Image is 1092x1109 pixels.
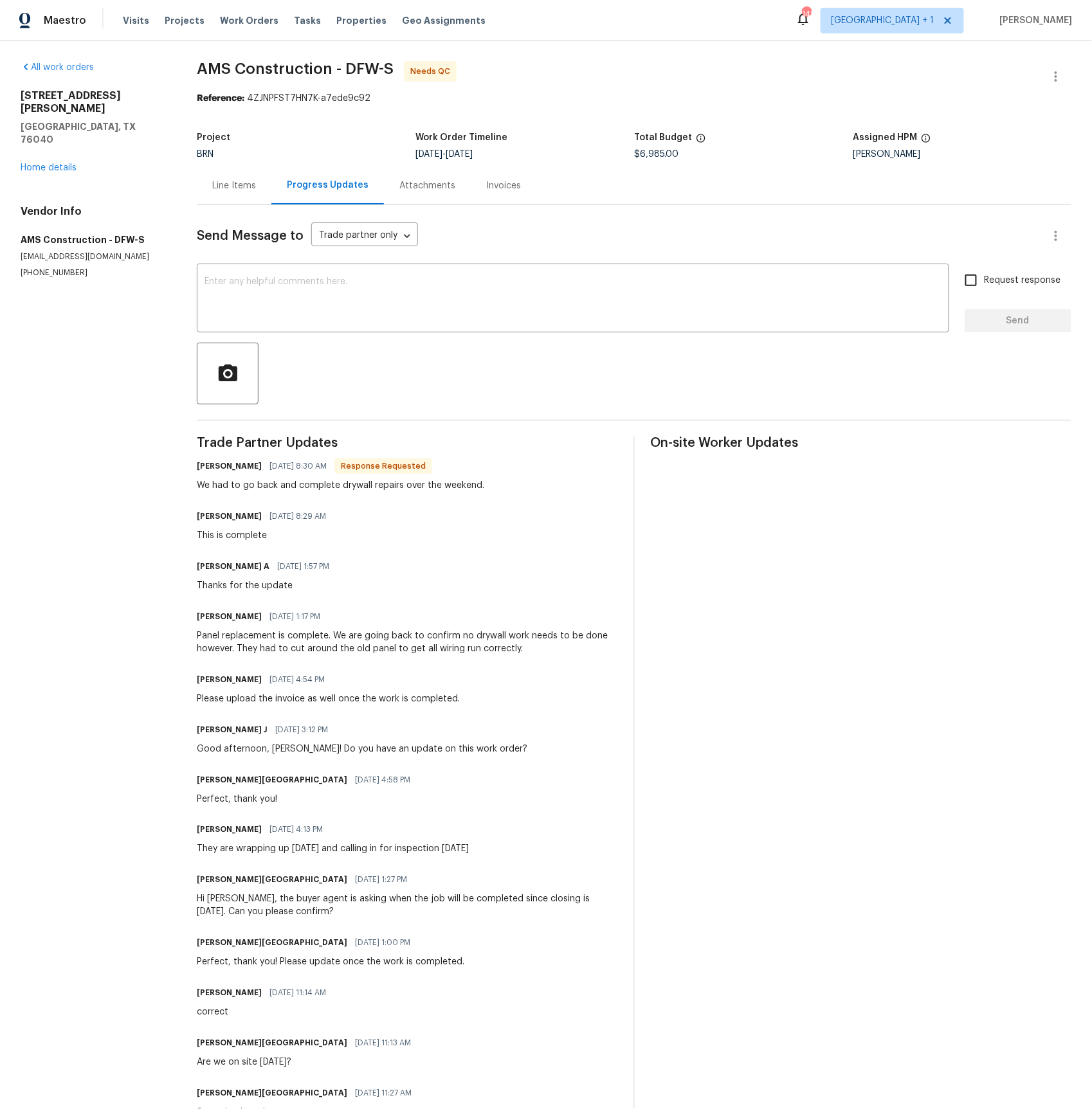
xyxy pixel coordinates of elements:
div: Progress Updates [287,179,369,192]
span: [GEOGRAPHIC_DATA] + 1 [832,14,934,27]
span: [DATE] 8:30 AM [269,460,327,473]
div: This is complete [197,529,334,542]
span: On-site Worker Updates [650,437,1071,449]
span: [DATE] 8:29 AM [269,510,326,523]
h6: [PERSON_NAME] [197,610,262,623]
span: AMS Construction - DFW-S [197,61,394,77]
span: [DATE] 1:27 PM [355,874,407,887]
span: [DATE] 4:58 PM [355,773,410,786]
span: [DATE] 4:13 PM [269,824,323,836]
span: Work Orders [220,14,278,27]
div: Trade partner only [311,226,418,247]
span: [DATE] 1:17 PM [269,610,320,623]
div: Panel replacement is complete. We are going back to confirm no drywall work needs to be done howe... [197,629,618,655]
div: correct [197,1006,334,1019]
a: All work orders [21,63,94,72]
div: 142 [802,8,811,21]
span: [DATE] 1:00 PM [355,937,410,950]
div: Good afternoon, [PERSON_NAME]! Do you have an update on this work order? [197,743,527,755]
b: Reference: [197,94,244,103]
span: Trade Partner Updates [197,437,618,449]
h6: [PERSON_NAME] [197,510,262,523]
span: Needs QC [410,65,455,78]
div: Thanks for the update [197,579,337,592]
span: Maestro [44,14,86,27]
span: [DATE] 11:27 AM [355,1087,412,1100]
span: Send Message to [197,230,304,242]
h5: AMS Construction - DFW-S [21,233,166,246]
h6: [PERSON_NAME] A [197,560,269,573]
div: Please upload the invoice as well once the work is completed. [197,692,460,705]
div: They are wrapping up [DATE] and calling in for inspection [DATE] [197,843,469,856]
span: Properties [336,14,387,27]
h6: [PERSON_NAME][GEOGRAPHIC_DATA] [197,874,347,887]
span: [DATE] 3:12 PM [275,723,328,736]
h5: [GEOGRAPHIC_DATA], TX 76040 [21,120,166,146]
h6: [PERSON_NAME][GEOGRAPHIC_DATA] [197,773,347,786]
span: [DATE] [415,150,442,159]
div: Attachments [399,179,455,192]
div: Invoices [486,179,521,192]
h6: [PERSON_NAME] J [197,723,268,736]
a: Home details [21,163,77,172]
span: Response Requested [336,460,431,473]
span: Tasks [294,16,321,25]
span: Geo Assignments [402,14,486,27]
span: [PERSON_NAME] [995,14,1073,27]
h5: Assigned HPM [853,133,917,142]
div: 4ZJNPFST7HN7K-a7ede9c92 [197,92,1071,105]
span: BRN [197,150,214,159]
h6: [PERSON_NAME][GEOGRAPHIC_DATA] [197,1037,347,1050]
span: Request response [985,274,1061,287]
span: The hpm assigned to this work order. [921,133,931,150]
h6: [PERSON_NAME] [197,460,262,473]
h6: [PERSON_NAME][GEOGRAPHIC_DATA] [197,1087,347,1100]
h2: [STREET_ADDRESS][PERSON_NAME] [21,89,166,115]
div: We had to go back and complete drywall repairs over the weekend. [197,479,484,492]
h6: [PERSON_NAME][GEOGRAPHIC_DATA] [197,937,347,950]
span: Projects [165,14,205,27]
span: Visits [123,14,149,27]
h6: [PERSON_NAME] [197,824,262,836]
span: [DATE] 11:13 AM [355,1037,411,1050]
h5: Work Order Timeline [415,133,507,142]
h5: Project [197,133,230,142]
p: [PHONE_NUMBER] [21,267,166,278]
div: Perfect, thank you! [197,793,418,806]
h6: [PERSON_NAME] [197,673,262,686]
span: $6,985.00 [634,150,678,159]
div: [PERSON_NAME] [853,150,1071,159]
h4: Vendor Info [21,205,166,218]
h5: Total Budget [634,133,692,142]
span: - [415,150,473,159]
span: [DATE] 11:14 AM [269,987,326,1000]
span: [DATE] [446,150,473,159]
div: Are we on site [DATE]? [197,1056,419,1069]
div: Line Items [212,179,256,192]
h6: [PERSON_NAME] [197,987,262,1000]
span: The total cost of line items that have been proposed by Opendoor. This sum includes line items th... [696,133,706,150]
p: [EMAIL_ADDRESS][DOMAIN_NAME] [21,251,166,262]
span: [DATE] 1:57 PM [277,560,329,573]
span: [DATE] 4:54 PM [269,673,325,686]
div: Perfect, thank you! Please update once the work is completed. [197,956,464,969]
div: Hi [PERSON_NAME], the buyer agent is asking when the job will be completed since closing is [DATE... [197,893,618,919]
